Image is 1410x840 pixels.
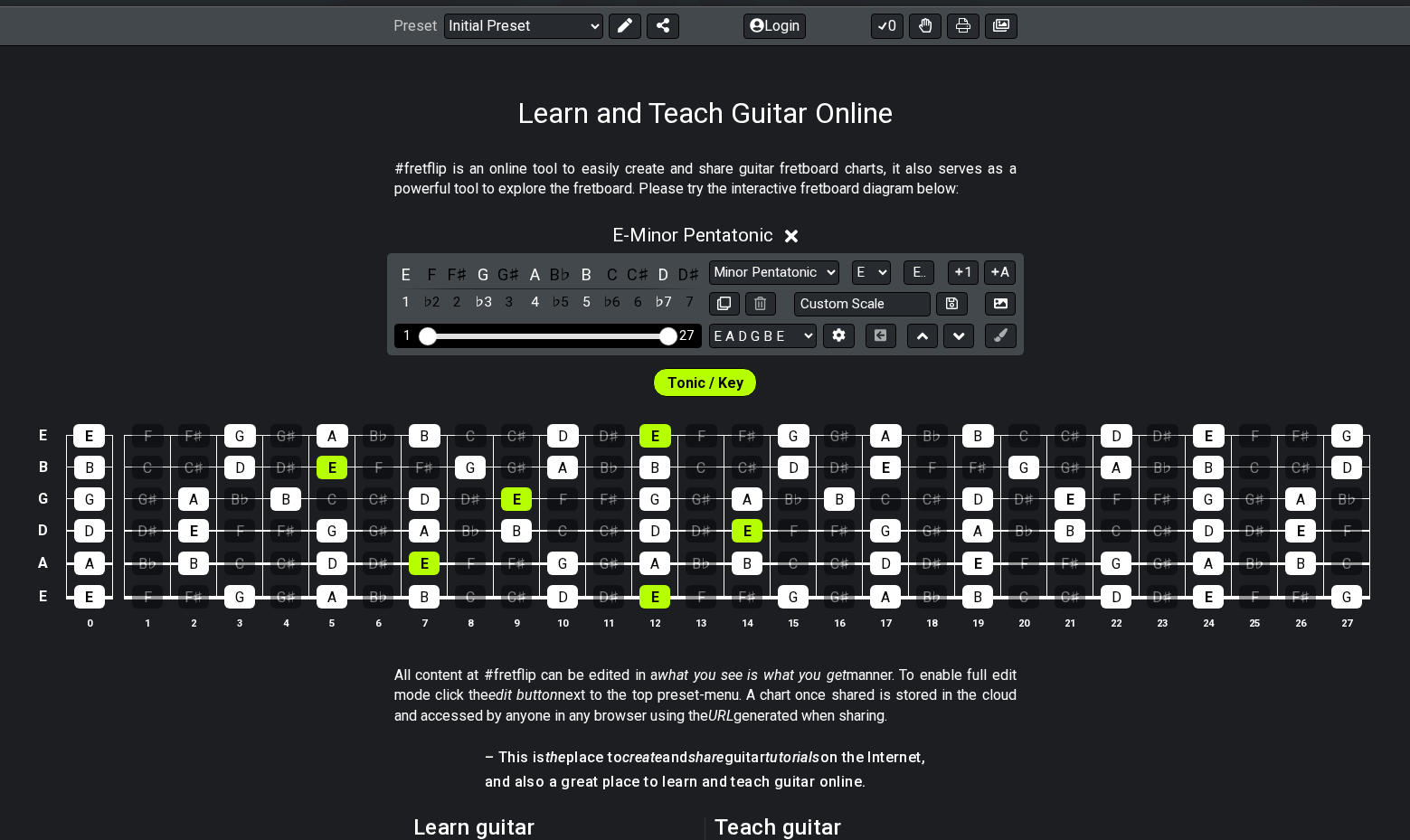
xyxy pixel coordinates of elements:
div: toggle scale degree [471,290,495,315]
h1: Learn and Teach Guitar Online [517,96,893,130]
div: F♯ [1285,424,1317,448]
div: toggle pitch class [574,262,598,287]
div: F♯ [270,519,301,543]
div: D♯ [824,456,855,479]
th: 26 [1278,613,1324,632]
div: C♯ [270,552,301,575]
th: 27 [1324,613,1370,632]
div: B [639,456,670,479]
div: toggle pitch class [626,262,649,287]
th: 12 [632,613,678,632]
div: toggle scale degree [652,290,676,315]
div: G♯ [824,585,855,609]
div: E [409,552,440,575]
div: D♯ [593,585,624,609]
button: Toggle horizontal chord view [866,324,896,348]
div: E [1285,519,1316,543]
div: C [455,585,486,609]
button: Move down [943,324,974,348]
button: Edit Tuning [823,324,854,348]
div: C [870,487,901,511]
div: C♯ [824,552,855,575]
div: C [455,424,487,448]
div: B [409,424,440,448]
button: 0 [871,14,904,39]
th: 4 [263,613,309,632]
div: toggle scale degree [601,290,624,315]
div: G [1193,487,1224,511]
div: toggle pitch class [652,262,676,287]
th: 14 [724,613,771,632]
div: G [224,585,255,609]
div: F [1239,424,1271,448]
div: A [1285,487,1316,511]
div: D [547,585,578,609]
th: 18 [909,613,955,632]
div: F♯ [178,585,209,609]
div: D [74,519,105,543]
div: F♯ [1055,552,1085,575]
div: G [639,487,670,511]
em: create [622,749,662,766]
th: 25 [1232,613,1278,632]
div: B♭ [1147,456,1178,479]
div: G♯ [132,487,163,511]
div: F♯ [178,424,210,448]
div: B♭ [132,552,163,575]
div: D [1331,456,1362,479]
div: toggle pitch class [677,262,701,287]
div: toggle scale degree [497,290,521,315]
span: First enable full edit mode to edit [667,370,743,396]
div: E [870,456,901,479]
em: tutorials [765,749,820,766]
th: 16 [817,613,863,632]
div: G♯ [363,519,393,543]
div: toggle pitch class [471,262,495,287]
div: F [132,585,163,609]
div: toggle pitch class [523,262,546,287]
div: toggle scale degree [626,290,649,315]
div: C [1101,519,1131,543]
div: D♯ [686,519,716,543]
button: Share Preset [647,14,679,39]
div: D♯ [1008,487,1039,511]
div: F♯ [1147,487,1178,511]
div: E [1193,585,1224,609]
div: F♯ [593,487,624,511]
div: toggle scale degree [523,290,546,315]
div: D [547,424,579,448]
div: C [547,519,578,543]
th: 24 [1186,613,1232,632]
div: E [74,585,105,609]
div: 1 [403,328,411,344]
div: D♯ [1147,424,1178,448]
div: E [178,519,209,543]
button: Toggle Dexterity for all fretkits [909,14,942,39]
div: D♯ [916,552,947,575]
select: Tonic/Root [852,260,891,285]
div: F♯ [962,456,993,479]
td: G [33,483,54,514]
div: D♯ [1147,585,1178,609]
div: G [870,519,901,543]
div: C [1008,585,1039,609]
div: G♯ [593,552,624,575]
div: F [686,585,716,609]
div: G [455,456,486,479]
div: G♯ [1147,552,1178,575]
div: B [409,585,440,609]
th: 5 [309,613,355,632]
button: Print [947,14,979,39]
th: 6 [355,613,402,632]
div: toggle scale degree [420,290,443,315]
span: E.. [913,264,926,280]
em: share [688,749,724,766]
div: toggle pitch class [497,262,521,287]
div: G♯ [916,519,947,543]
td: E [33,580,54,614]
div: B [962,585,993,609]
div: toggle scale degree [677,290,701,315]
div: B [1193,456,1224,479]
div: A [74,552,105,575]
div: G [778,424,809,448]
